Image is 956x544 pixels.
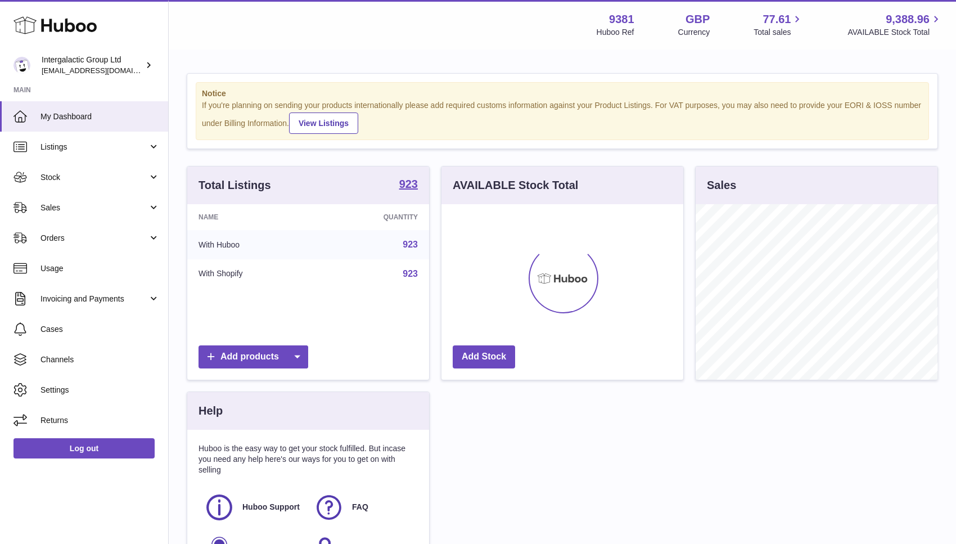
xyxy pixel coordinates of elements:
span: Listings [40,142,148,152]
h3: AVAILABLE Stock Total [453,178,578,193]
p: Huboo is the easy way to get your stock fulfilled. But incase you need any help here's our ways f... [199,443,418,475]
span: Cases [40,324,160,335]
th: Name [187,204,318,230]
div: Intergalactic Group Ltd [42,55,143,76]
a: View Listings [289,113,358,134]
span: Returns [40,415,160,426]
td: With Huboo [187,230,318,259]
span: Channels [40,354,160,365]
h3: Sales [707,178,736,193]
a: Add Stock [453,345,515,368]
span: Invoicing and Payments [40,294,148,304]
a: 923 [403,240,418,249]
a: 923 [403,269,418,278]
span: [EMAIL_ADDRESS][DOMAIN_NAME] [42,66,165,75]
span: Stock [40,172,148,183]
a: FAQ [314,492,412,523]
span: Settings [40,385,160,395]
h3: Help [199,403,223,419]
span: Sales [40,203,148,213]
span: Orders [40,233,148,244]
a: Add products [199,345,308,368]
a: 923 [399,178,418,192]
span: Total sales [754,27,804,38]
span: 77.61 [763,12,791,27]
h3: Total Listings [199,178,271,193]
span: AVAILABLE Stock Total [847,27,943,38]
strong: 923 [399,178,418,190]
span: My Dashboard [40,111,160,122]
a: Log out [13,438,155,458]
a: 77.61 Total sales [754,12,804,38]
strong: GBP [686,12,710,27]
span: FAQ [352,502,368,512]
strong: 9381 [609,12,634,27]
div: Currency [678,27,710,38]
span: 9,388.96 [886,12,930,27]
a: 9,388.96 AVAILABLE Stock Total [847,12,943,38]
th: Quantity [318,204,429,230]
span: Usage [40,263,160,274]
img: info@junglistnetwork.com [13,57,30,74]
div: If you're planning on sending your products internationally please add required customs informati... [202,100,923,134]
span: Huboo Support [242,502,300,512]
td: With Shopify [187,259,318,289]
a: Huboo Support [204,492,303,523]
div: Huboo Ref [597,27,634,38]
strong: Notice [202,88,923,99]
